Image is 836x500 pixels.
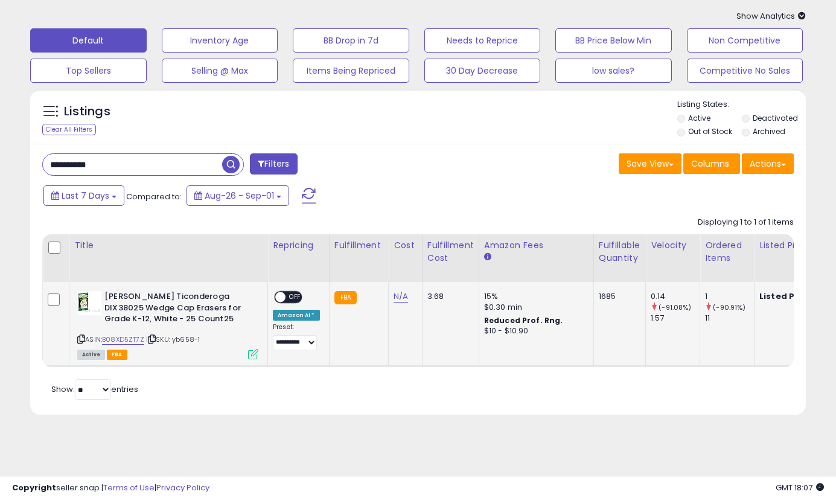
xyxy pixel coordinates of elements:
span: | SKU: yb658-1 [146,335,200,344]
small: (-91.08%) [659,303,691,312]
label: Deactivated [753,113,798,123]
img: 41wTYwT1MdL._SL40_.jpg [77,291,101,315]
button: Columns [683,153,740,174]
button: BB Drop in 7d [293,28,409,53]
button: Save View [619,153,681,174]
button: BB Price Below Min [555,28,672,53]
div: Velocity [651,239,695,252]
span: Show: entries [51,383,138,395]
span: Columns [691,158,729,170]
button: Non Competitive [687,28,803,53]
div: Title [74,239,263,252]
small: Amazon Fees. [484,252,491,263]
span: FBA [107,350,127,360]
small: (-90.91%) [713,303,745,312]
span: Show Analytics [736,10,806,22]
button: Inventory Age [162,28,278,53]
button: 30 Day Decrease [424,59,541,83]
a: Terms of Use [103,482,155,493]
div: Preset: [273,323,320,350]
div: Repricing [273,239,324,252]
strong: Copyright [12,482,56,493]
button: Filters [250,153,297,175]
span: Last 7 Days [62,190,109,202]
div: $10 - $10.90 [484,326,584,336]
div: Fulfillable Quantity [599,239,640,264]
div: 3.68 [427,291,470,302]
h5: Listings [64,103,110,120]
div: Amazon AI * [273,310,320,321]
div: Cost [394,239,417,252]
div: 11 [705,313,754,324]
span: All listings currently available for purchase on Amazon [77,350,105,360]
div: Fulfillment [334,239,383,252]
b: Reduced Prof. Rng. [484,315,563,325]
span: 2025-09-9 18:07 GMT [776,482,824,493]
small: FBA [334,291,357,304]
button: Top Sellers [30,59,147,83]
button: Actions [742,153,794,174]
div: ASIN: [77,291,258,358]
div: seller snap | | [12,482,209,494]
div: Ordered Items [705,239,749,264]
label: Active [688,113,710,123]
a: N/A [394,290,408,303]
button: Items Being Repriced [293,59,409,83]
div: 1.57 [651,313,700,324]
div: Displaying 1 to 1 of 1 items [698,217,794,228]
button: Aug-26 - Sep-01 [187,185,289,206]
a: Privacy Policy [156,482,209,493]
button: low sales? [555,59,672,83]
label: Archived [753,126,785,136]
div: 0.14 [651,291,700,302]
div: Amazon Fees [484,239,589,252]
span: Compared to: [126,191,182,202]
div: Clear All Filters [42,124,96,135]
div: $0.30 min [484,302,584,313]
b: [PERSON_NAME] Ticonderoga DIX38025 Wedge Cap Erasers for Grade K-12, White - 25 Count25 [104,291,251,328]
p: Listing States: [677,99,806,111]
div: 1 [705,291,754,302]
b: Listed Price: [759,290,814,302]
button: Last 7 Days [43,185,124,206]
button: Default [30,28,147,53]
button: Needs to Reprice [424,28,541,53]
div: Fulfillment Cost [427,239,474,264]
span: Aug-26 - Sep-01 [205,190,274,202]
button: Selling @ Max [162,59,278,83]
a: B08XD5ZT7Z [102,335,144,345]
button: Competitive No Sales [687,59,803,83]
label: Out of Stock [688,126,732,136]
div: 15% [484,291,584,302]
div: 1685 [599,291,636,302]
span: OFF [286,292,305,303]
